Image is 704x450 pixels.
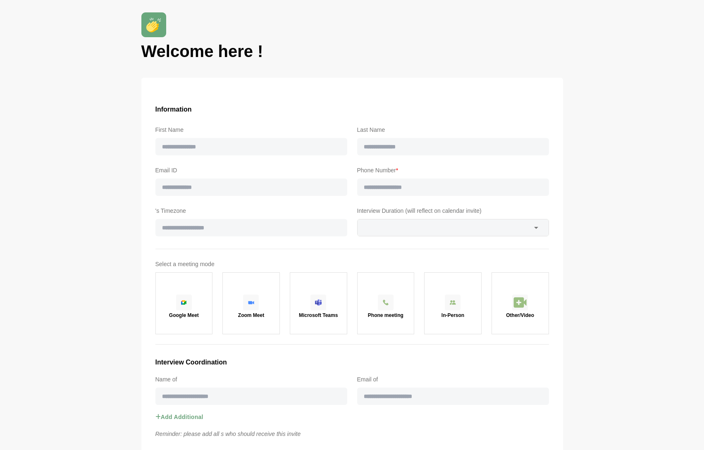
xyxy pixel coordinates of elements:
[357,374,549,384] label: Email of
[357,165,549,175] label: Phone Number
[155,165,347,175] label: Email ID
[155,259,549,269] label: Select a meeting mode
[155,374,347,384] label: Name of
[150,429,554,439] p: Reminder: please add all s who should receive this invite
[155,405,203,429] button: Add Additional
[155,206,347,216] label: 's Timezone
[141,40,563,62] h1: Welcome here !
[441,313,464,318] p: In-Person
[155,125,347,135] label: First Name
[155,104,549,115] h3: Information
[357,206,549,216] label: Interview Duration (will reflect on calendar invite)
[368,313,403,318] p: Phone meeting
[155,357,549,368] h3: Interview Coordination
[299,313,338,318] p: Microsoft Teams
[169,313,199,318] p: Google Meet
[238,313,264,318] p: Zoom Meet
[506,313,534,318] p: Other/Video
[357,125,549,135] label: Last Name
